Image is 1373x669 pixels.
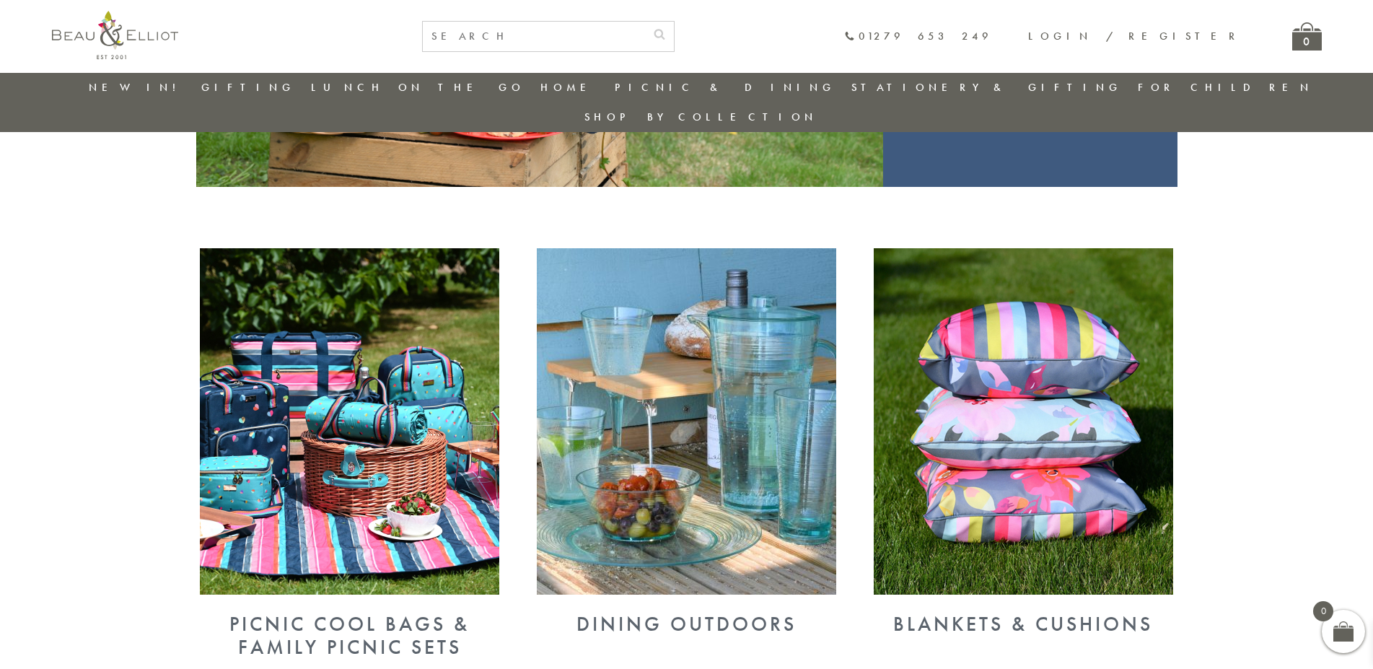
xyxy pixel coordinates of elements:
a: Lunch On The Go [311,80,525,95]
a: For Children [1138,80,1313,95]
a: Gifting [201,80,295,95]
div: Dining Outdoors [532,613,841,636]
a: Login / Register [1028,29,1242,43]
div: Blankets & Cushions [869,613,1177,636]
span: 0 [1313,601,1333,621]
a: Dining Outdoors Dining Outdoors [532,583,841,636]
a: 0 [1292,22,1322,51]
img: Dining Outdoors [537,248,836,595]
a: Home [540,80,598,95]
img: Picnic Cool Bags & Family Picnic Sets [200,248,499,595]
a: Shop by collection [584,110,817,124]
div: Picnic Cool Bags & Family Picnic Sets [196,613,504,659]
a: Blankets & Cushions Blankets & Cushions [869,583,1177,636]
a: Picnic Cool Bags & Family Picnic Sets Picnic Cool Bags & Family Picnic Sets [196,583,504,659]
a: Stationery & Gifting [851,80,1122,95]
a: New in! [89,80,185,95]
a: Picnic & Dining [615,80,835,95]
img: logo [52,11,178,59]
img: Blankets & Cushions [874,248,1173,595]
input: SEARCH [423,22,645,51]
a: 01279 653 249 [844,30,992,43]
